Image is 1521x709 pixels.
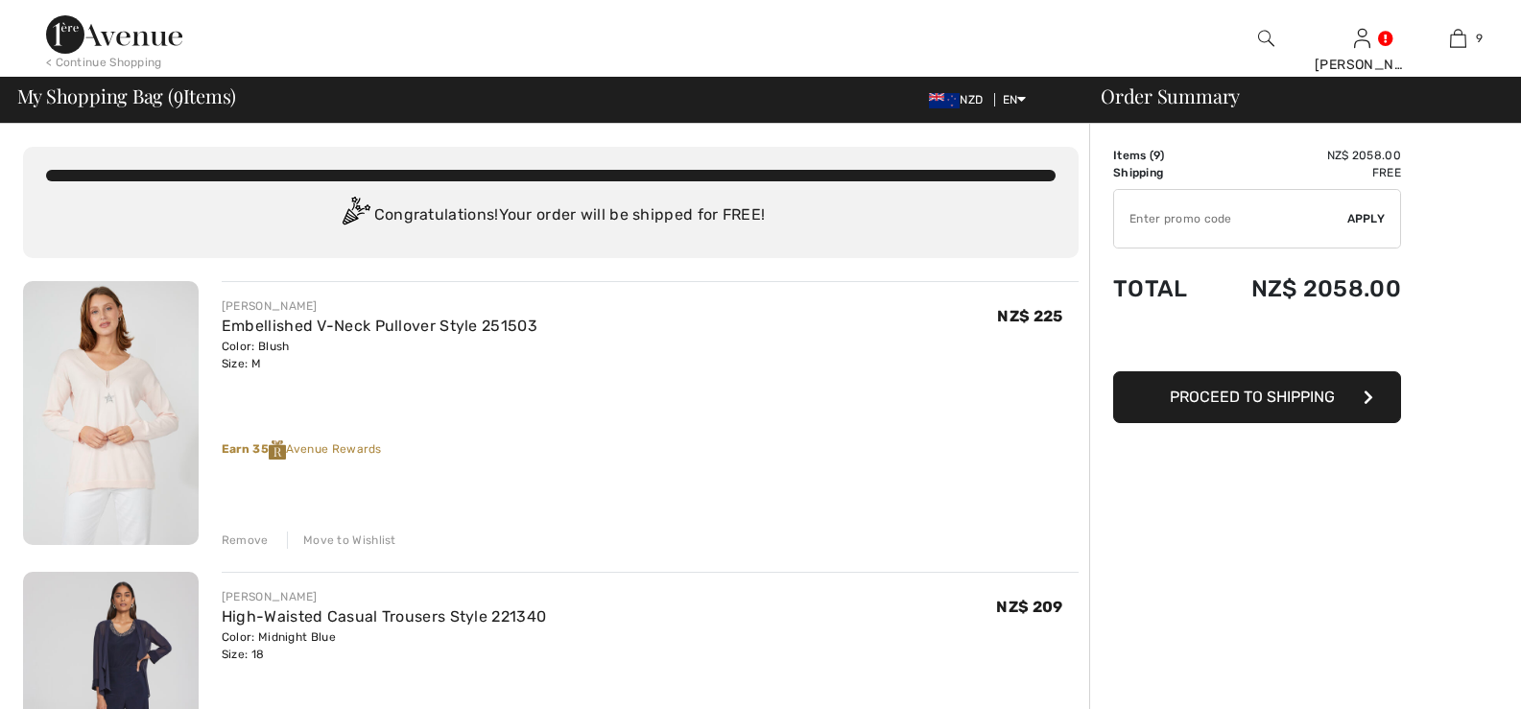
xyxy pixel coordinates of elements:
div: Color: Blush Size: M [222,338,537,372]
img: Embellished V-Neck Pullover Style 251503 [23,281,199,545]
img: Reward-Logo.svg [269,440,286,460]
span: 9 [174,82,183,106]
iframe: PayPal [1113,321,1401,365]
div: Order Summary [1078,86,1509,106]
td: Shipping [1113,164,1208,181]
img: New Zealand Dollar [929,93,960,108]
div: Remove [222,532,269,549]
div: [PERSON_NAME] [222,588,546,605]
td: NZ$ 2058.00 [1208,256,1401,321]
td: NZ$ 2058.00 [1208,147,1401,164]
a: High-Waisted Casual Trousers Style 221340 [222,607,546,626]
a: Embellished V-Neck Pullover Style 251503 [222,317,537,335]
div: Move to Wishlist [287,532,396,549]
a: 9 [1411,27,1505,50]
div: [PERSON_NAME] [1315,55,1409,75]
span: NZD [929,93,990,106]
a: Sign In [1354,29,1370,47]
button: Proceed to Shipping [1113,371,1401,423]
span: 9 [1476,30,1483,47]
input: Promo code [1114,190,1347,248]
img: My Bag [1450,27,1466,50]
img: Congratulation2.svg [336,197,374,235]
td: Free [1208,164,1401,181]
td: Items ( ) [1113,147,1208,164]
span: NZ$ 225 [997,307,1062,325]
div: Congratulations! Your order will be shipped for FREE! [46,197,1056,235]
td: Total [1113,256,1208,321]
span: EN [1003,93,1027,106]
img: search the website [1258,27,1274,50]
span: My Shopping Bag ( Items) [17,86,237,106]
span: Proceed to Shipping [1170,388,1335,406]
div: Color: Midnight Blue Size: 18 [222,628,546,663]
span: NZ$ 209 [996,598,1062,616]
span: Apply [1347,210,1386,227]
div: Avenue Rewards [222,440,1079,460]
span: 9 [1153,149,1160,162]
strong: Earn 35 [222,442,286,456]
div: < Continue Shopping [46,54,162,71]
div: [PERSON_NAME] [222,297,537,315]
img: 1ère Avenue [46,15,182,54]
img: My Info [1354,27,1370,50]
